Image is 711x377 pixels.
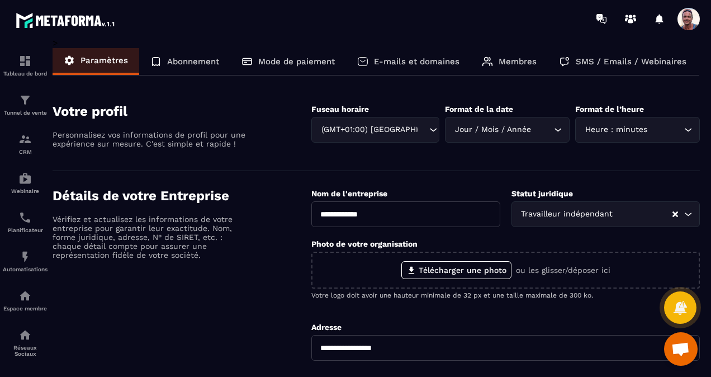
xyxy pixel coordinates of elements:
[3,227,48,233] p: Planificateur
[53,130,248,148] p: Personnalisez vos informations de profil pour une expérience sur mesure. C'est simple et rapide !
[18,211,32,224] img: scheduler
[258,56,335,67] p: Mode de paiement
[401,261,511,279] label: Télécharger une photo
[18,289,32,303] img: automations
[18,54,32,68] img: formation
[3,124,48,163] a: formationformationCRM
[672,210,678,219] button: Clear Selected
[3,305,48,312] p: Espace membre
[311,323,342,332] label: Adresse
[18,328,32,342] img: social-network
[519,208,615,220] span: Travailleur indépendant
[53,215,248,260] p: Vérifiez et actualisez les informations de votre entreprise pour garantir leur exactitude. Nom, f...
[53,103,311,119] h4: Votre profil
[18,93,32,107] img: formation
[16,10,116,30] img: logo
[650,124,681,136] input: Search for option
[3,46,48,85] a: formationformationTableau de bord
[311,291,700,299] p: Votre logo doit avoir une hauteur minimale de 32 px et une taille maximale de 300 ko.
[3,266,48,272] p: Automatisations
[3,188,48,194] p: Webinaire
[3,149,48,155] p: CRM
[3,85,48,124] a: formationformationTunnel de vente
[582,124,650,136] span: Heure : minutes
[18,172,32,185] img: automations
[3,281,48,320] a: automationsautomationsEspace membre
[3,110,48,116] p: Tunnel de vente
[3,70,48,77] p: Tableau de bord
[53,188,311,204] h4: Détails de votre Entreprise
[311,105,369,114] label: Fuseau horaire
[452,124,533,136] span: Jour / Mois / Année
[18,250,32,263] img: automations
[319,124,418,136] span: (GMT+01:00) [GEOGRAPHIC_DATA]
[575,117,700,143] div: Search for option
[18,133,32,146] img: formation
[499,56,537,67] p: Membres
[374,56,459,67] p: E-mails et domaines
[3,320,48,365] a: social-networksocial-networkRéseaux Sociaux
[3,202,48,242] a: schedulerschedulerPlanificateur
[311,239,418,248] label: Photo de votre organisation
[3,345,48,357] p: Réseaux Sociaux
[3,163,48,202] a: automationsautomationsWebinaire
[445,117,570,143] div: Search for option
[418,124,426,136] input: Search for option
[664,332,698,366] a: Ouvrir le chat
[311,189,387,198] label: Nom de l'entreprise
[511,201,700,227] div: Search for option
[615,208,671,220] input: Search for option
[575,105,644,114] label: Format de l’heure
[80,55,128,65] p: Paramètres
[511,189,573,198] label: Statut juridique
[311,117,439,143] div: Search for option
[576,56,686,67] p: SMS / Emails / Webinaires
[445,105,513,114] label: Format de la date
[3,242,48,281] a: automationsautomationsAutomatisations
[533,124,551,136] input: Search for option
[516,266,610,275] p: ou les glisser/déposer ici
[167,56,219,67] p: Abonnement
